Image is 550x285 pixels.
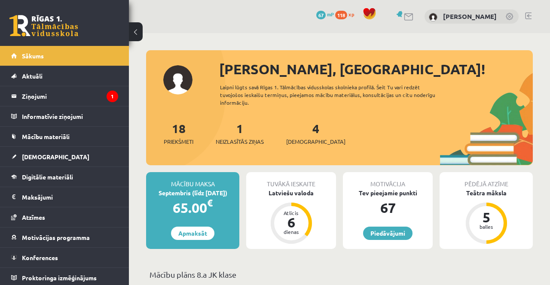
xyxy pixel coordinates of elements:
[11,248,118,267] a: Konferences
[316,11,326,19] span: 67
[22,106,118,126] legend: Informatīvie ziņojumi
[22,187,118,207] legend: Maksājumi
[348,11,354,18] span: xp
[474,224,499,229] div: balles
[474,210,499,224] div: 5
[327,11,334,18] span: mP
[22,213,45,221] span: Atzīmes
[11,86,118,106] a: Ziņojumi1
[22,233,90,241] span: Motivācijas programma
[443,12,497,21] a: [PERSON_NAME]
[246,188,336,197] div: Latviešu valoda
[11,106,118,126] a: Informatīvie ziņojumi
[11,46,118,66] a: Sākums
[11,66,118,86] a: Aktuāli
[286,121,345,146] a: 4[DEMOGRAPHIC_DATA]
[216,137,264,146] span: Neizlasītās ziņas
[220,83,452,106] div: Laipni lūgts savā Rīgas 1. Tālmācības vidusskolas skolnieka profilā. Šeit Tu vari redzēt tuvojošo...
[440,172,533,188] div: Pēdējā atzīme
[316,11,334,18] a: 67 mP
[22,86,118,106] legend: Ziņojumi
[216,121,264,146] a: 1Neizlasītās ziņas
[11,167,118,187] a: Digitālie materiāli
[9,15,78,36] a: Rīgas 1. Tālmācības vidusskola
[150,269,529,280] p: Mācību plāns 8.a JK klase
[440,188,533,245] a: Teātra māksla 5 balles
[429,13,437,21] img: Luīze Vasiļjeva
[219,59,533,79] div: [PERSON_NAME], [GEOGRAPHIC_DATA]!
[11,147,118,167] a: [DEMOGRAPHIC_DATA]
[278,229,304,234] div: dienas
[11,187,118,207] a: Maksājumi
[22,72,43,80] span: Aktuāli
[363,227,412,240] a: Piedāvājumi
[22,274,97,282] span: Proktoringa izmēģinājums
[343,188,433,197] div: Tev pieejamie punkti
[22,133,70,140] span: Mācību materiāli
[11,227,118,247] a: Motivācijas programma
[246,188,336,245] a: Latviešu valoda Atlicis 6 dienas
[22,153,89,161] span: [DEMOGRAPHIC_DATA]
[440,188,533,197] div: Teātra māksla
[164,137,193,146] span: Priekšmeti
[207,197,213,209] span: €
[11,127,118,146] a: Mācību materiāli
[146,197,239,218] div: 65.00
[278,210,304,215] div: Atlicis
[107,91,118,102] i: 1
[146,172,239,188] div: Mācību maksa
[164,121,193,146] a: 18Priekšmeti
[22,254,58,261] span: Konferences
[246,172,336,188] div: Tuvākā ieskaite
[343,197,433,218] div: 67
[286,137,345,146] span: [DEMOGRAPHIC_DATA]
[278,215,304,229] div: 6
[343,172,433,188] div: Motivācija
[146,188,239,197] div: Septembris (līdz [DATE])
[22,52,44,60] span: Sākums
[171,227,214,240] a: Apmaksāt
[335,11,347,19] span: 118
[335,11,358,18] a: 118 xp
[22,173,73,181] span: Digitālie materiāli
[11,207,118,227] a: Atzīmes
